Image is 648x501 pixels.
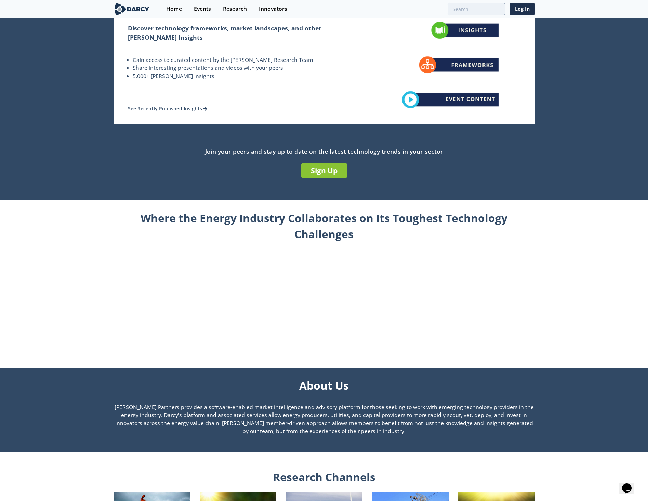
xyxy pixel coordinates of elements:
a: See Recently Published Insights [128,105,208,112]
input: Advanced Search [448,3,505,15]
div: Research [223,6,247,12]
li: 5,000+ [PERSON_NAME] Insights [133,72,352,80]
img: logo-wide.svg [114,3,151,15]
iframe: Intro to Darcy Partners [240,252,408,346]
div: Research Channels [114,469,535,485]
a: Log In [510,3,535,15]
div: Events [194,6,211,12]
iframe: chat widget [619,474,641,494]
div: Home [166,6,182,12]
div: About Us [114,377,535,393]
a: Sign Up [301,163,347,178]
li: Share interesting presentations and videos with your peers [133,64,352,72]
p: [PERSON_NAME] Partners provides a software-enabled market intelligence and advisory platform for ... [114,403,535,436]
div: Innovators [259,6,287,12]
div: Where the Energy Industry Collaborates on Its Toughest Technology Challenges [114,210,535,242]
img: industry-insights-46702bb6d5ea356566c85124c7f03101.png [387,7,514,123]
h2: Discover technology frameworks, market landscapes, and other [PERSON_NAME] Insights [128,24,352,42]
li: Gain access to curated content by the [PERSON_NAME] Research Team [133,56,352,64]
